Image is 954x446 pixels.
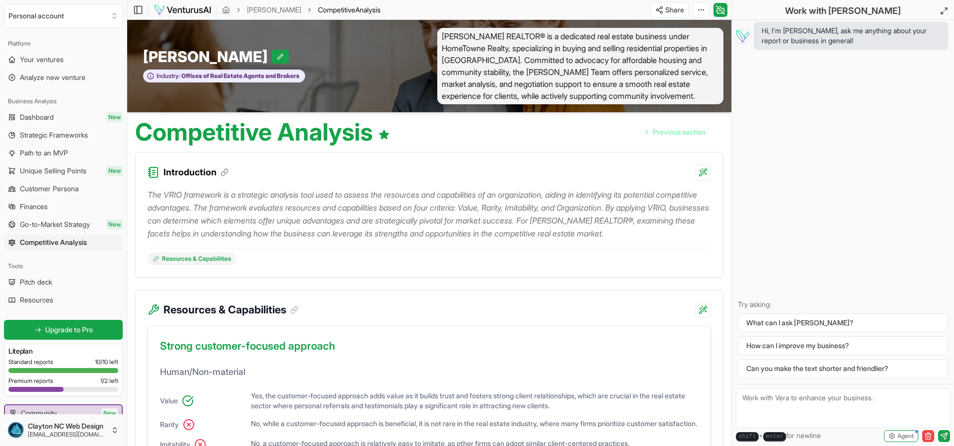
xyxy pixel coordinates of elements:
span: New [106,112,123,122]
button: Share [651,2,689,18]
span: Customer Persona [20,184,79,194]
a: Competitive Analysis [4,234,123,250]
h3: Lite plan [8,346,118,356]
button: Select an organization [4,4,123,28]
img: ACg8ocKDe8A8DDFCgnA2fr4NCXpj1i2LcxXqYZ_1_u4FDY2P8dUnAco=s96-c [8,422,24,438]
button: How can I improve my business? [738,336,948,355]
span: [EMAIL_ADDRESS][DOMAIN_NAME] [28,431,107,439]
span: 10 / 10 left [95,358,118,366]
span: Industry: [157,72,180,80]
span: Analyze new venture [20,73,85,82]
span: No, while a customer-focused approach is beneficial, it is not rare in the real estate industry, ... [251,419,699,431]
button: Clayton NC Web Design[EMAIL_ADDRESS][DOMAIN_NAME] [4,418,123,442]
a: Go to previous page [638,122,714,142]
div: Business Analysis [4,93,123,109]
span: Resources [20,295,53,305]
span: Your ventures [20,55,64,65]
div: Platform [4,36,123,52]
div: Tools [4,258,123,274]
h3: Strong customer-focused approach [160,338,699,358]
a: CommunityNew [5,405,122,421]
span: Clayton NC Web Design [28,422,107,431]
a: Your ventures [4,52,123,68]
span: 1 / 2 left [100,377,118,385]
h3: Introduction [163,165,229,179]
a: Customer Persona [4,181,123,197]
h2: Work with [PERSON_NAME] [785,4,901,18]
a: [PERSON_NAME] [247,5,301,15]
a: DashboardNew [4,109,123,125]
a: Finances [4,199,123,215]
span: Strategic Frameworks [20,130,88,140]
span: Go-to-Market Strategy [20,220,90,229]
span: New [101,408,118,418]
span: Hi, I'm [PERSON_NAME], ask me anything about your report or business in general! [762,26,940,46]
span: [PERSON_NAME] REALTOR® is a dedicated real estate business under HomeTowne Realty, specializing i... [437,28,723,104]
span: Unique Selling Points [20,166,86,176]
span: Value [160,396,178,406]
span: Offices of Real Estate Agents and Brokers [180,72,300,80]
span: Share [665,5,684,15]
span: Community [21,408,57,418]
a: Pitch deck [4,274,123,290]
button: What can I ask [PERSON_NAME]? [738,313,948,332]
button: Can you make the text shorter and friendlier? [738,359,948,378]
span: Pitch deck [20,277,52,287]
span: Dashboard [20,112,54,122]
span: Premium reports [8,377,53,385]
nav: pagination [638,122,714,142]
span: + for newline [736,431,821,442]
span: Upgrade to Pro [45,325,93,335]
button: Industry:Offices of Real Estate Agents and Brokers [143,70,305,83]
a: Go-to-Market StrategyNew [4,217,123,232]
span: Finances [20,202,48,212]
span: Standard reports [8,358,53,366]
a: Upgrade to Pro [4,320,123,340]
a: Analyze new venture [4,70,123,85]
a: Resources & Capabilities [148,252,237,265]
span: Analysis [355,5,381,14]
kbd: enter [763,432,786,442]
span: New [106,166,123,176]
img: Vera [734,28,750,44]
span: [PERSON_NAME] [143,48,272,66]
span: Path to an MVP [20,148,68,158]
img: logo [154,4,212,16]
kbd: shift [736,432,759,442]
p: Try asking: [738,299,948,309]
a: Unique Selling PointsNew [4,163,123,179]
a: Resources [4,292,123,308]
span: Agent [897,432,914,440]
a: Strategic Frameworks [4,127,123,143]
span: Rarity [160,420,179,430]
span: New [106,220,123,229]
a: Path to an MVP [4,145,123,161]
h1: Competitive Analysis [135,120,390,144]
button: Agent [884,430,918,442]
span: CompetitiveAnalysis [318,5,381,15]
p: The VRIO framework is a strategic analysis tool used to assess the resources and capabilities of ... [148,188,711,240]
span: Yes, the customer-focused approach adds value as it builds trust and fosters strong client relati... [251,391,699,411]
span: Previous section [653,127,706,137]
nav: breadcrumb [222,5,381,15]
h3: Resources & Capabilities [163,302,298,318]
h4: Human/Non-material [160,365,699,387]
span: Competitive Analysis [20,237,87,247]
